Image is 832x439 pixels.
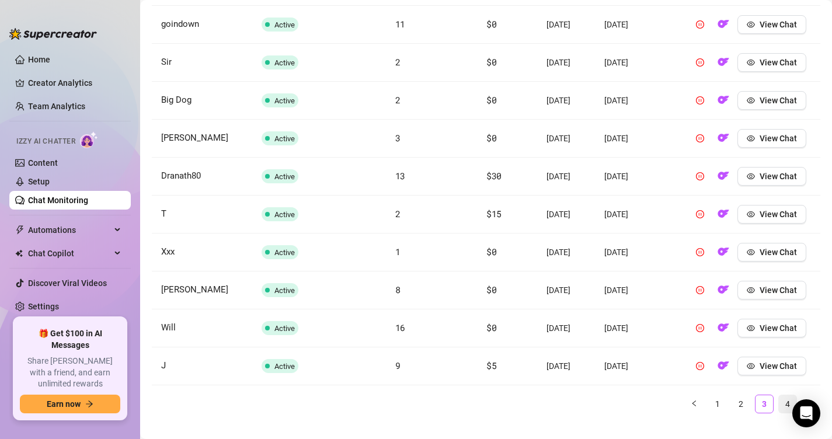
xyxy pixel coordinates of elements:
div: Open Intercom Messenger [792,399,820,427]
td: [DATE] [595,44,681,82]
li: 3 [755,395,774,413]
span: Sir [161,57,172,67]
span: View Chat [760,323,797,333]
span: eye [747,324,755,332]
img: OF [718,322,729,333]
span: Active [274,172,295,181]
img: AI Chatter [80,131,98,148]
a: Chat Monitoring [28,196,88,205]
span: pause-circle [696,324,704,332]
span: pause-circle [696,134,704,142]
span: $0 [486,132,496,144]
span: Will [161,322,176,333]
span: $0 [486,56,496,68]
span: $0 [486,94,496,106]
span: $30 [486,170,502,182]
span: Share [PERSON_NAME] with a friend, and earn unlimited rewards [20,356,120,390]
a: Team Analytics [28,102,85,111]
button: left [685,395,704,413]
span: $0 [486,246,496,257]
button: right [802,395,820,413]
td: [DATE] [537,44,595,82]
span: eye [747,58,755,67]
span: Xxx [161,246,175,257]
button: View Chat [737,129,806,148]
span: View Chat [760,248,797,257]
span: eye [747,134,755,142]
img: OF [718,18,729,30]
td: [DATE] [537,82,595,120]
span: pause-circle [696,96,704,104]
img: OF [718,208,729,219]
span: Active [274,96,295,105]
a: Discover Viral Videos [28,278,107,288]
a: OF [714,326,733,335]
span: Active [274,58,295,67]
img: OF [718,94,729,106]
span: View Chat [760,172,797,181]
span: Active [274,248,295,257]
td: [DATE] [595,120,681,158]
span: eye [747,20,755,29]
span: J [161,360,166,371]
li: Next Page [802,395,820,413]
td: [DATE] [537,6,595,44]
button: View Chat [737,319,806,337]
span: eye [747,248,755,256]
span: 2 [395,208,401,219]
button: OF [714,129,733,148]
span: Active [274,362,295,371]
span: arrow-right [85,400,93,408]
span: Izzy AI Chatter [16,136,75,147]
td: [DATE] [537,271,595,309]
button: View Chat [737,357,806,375]
button: View Chat [737,53,806,72]
span: T [161,208,166,219]
span: Earn now [47,399,81,409]
span: pause-circle [696,362,704,370]
a: 1 [709,395,726,413]
span: 2 [395,56,401,68]
td: [DATE] [537,347,595,385]
span: View Chat [760,58,797,67]
button: OF [714,205,733,224]
img: OF [718,284,729,295]
span: Active [274,324,295,333]
span: 11 [395,18,405,30]
td: [DATE] [595,196,681,234]
td: [DATE] [537,234,595,271]
span: 1 [395,246,401,257]
td: [DATE] [595,309,681,347]
span: [PERSON_NAME] [161,284,228,295]
td: [DATE] [595,82,681,120]
td: [DATE] [537,309,595,347]
span: eye [747,286,755,294]
span: Active [274,20,295,29]
span: Dranath80 [161,170,201,181]
span: pause-circle [696,58,704,67]
span: 9 [395,360,401,371]
a: OF [714,98,733,107]
li: 2 [732,395,750,413]
a: OF [714,288,733,297]
button: View Chat [737,243,806,262]
span: View Chat [760,20,797,29]
span: 16 [395,322,405,333]
span: $0 [486,18,496,30]
a: OF [714,364,733,373]
a: OF [714,22,733,32]
span: Automations [28,221,111,239]
button: OF [714,167,733,186]
span: View Chat [760,210,797,219]
a: Home [28,55,50,64]
a: Creator Analytics [28,74,121,92]
span: pause-circle [696,172,704,180]
td: [DATE] [537,120,595,158]
span: pause-circle [696,286,704,294]
li: Previous Page [685,395,704,413]
td: [DATE] [595,158,681,196]
span: View Chat [760,96,797,105]
td: [DATE] [595,6,681,44]
img: OF [718,360,729,371]
a: OF [714,136,733,145]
